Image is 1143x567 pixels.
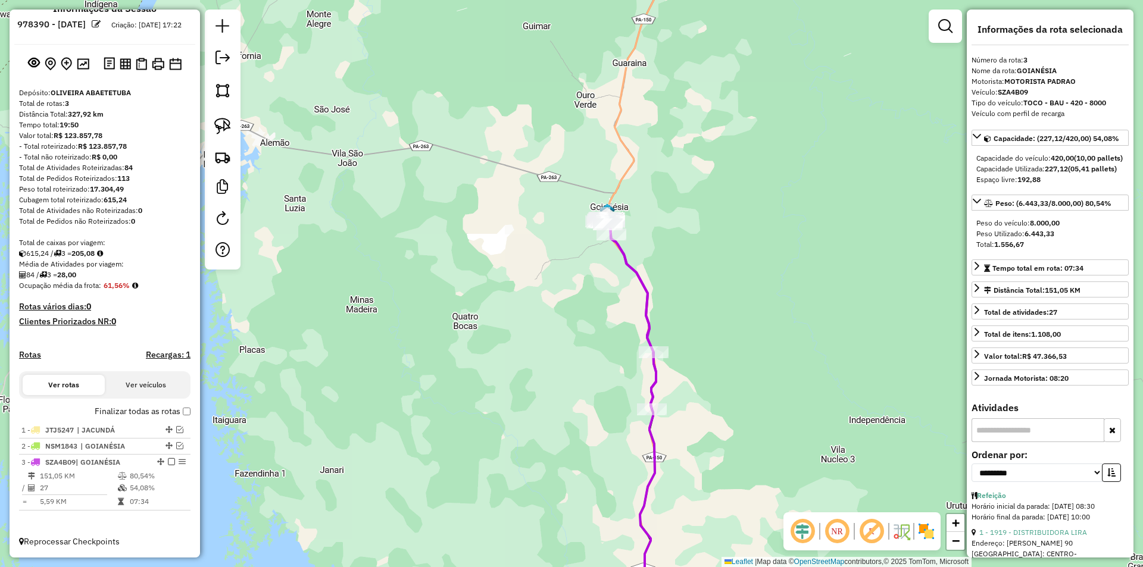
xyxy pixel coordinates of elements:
strong: 84 [124,163,133,172]
strong: 615,24 [104,195,127,204]
strong: R$ 0,00 [92,152,117,161]
span: Total de atividades: [984,308,1057,317]
button: Centralizar mapa no depósito ou ponto de apoio [42,55,58,73]
em: Visualizar rota [176,426,183,433]
a: Total de itens:1.108,00 [972,325,1129,342]
span: Tempo total em rota: 07:34 [992,264,1083,272]
strong: 327,92 km [68,109,104,118]
em: Visualizar rota [176,442,183,449]
a: Total de atividades:27 [972,303,1129,319]
a: Rotas [19,350,41,360]
h4: Informações da rota selecionada [972,24,1129,35]
div: Veículo com perfil de recarga [972,108,1129,119]
div: Total: [976,239,1124,250]
a: OpenStreetMap [794,557,845,566]
a: Criar rota [210,144,236,170]
div: Peso total roteirizado: [19,184,190,195]
strong: MOTORISTA PADRAO [1004,77,1076,86]
span: Peso do veículo: [976,218,1060,227]
em: Alterar sequência das rotas [157,458,164,465]
em: Opções [179,458,186,465]
div: Distância Total: [19,109,190,120]
span: − [952,533,960,548]
div: Distância Total: [984,285,1080,296]
div: Cubagem total roteirizado: [19,195,190,205]
button: Ver rotas [23,375,105,395]
strong: 227,12 [1045,164,1068,173]
div: - Total roteirizado: [19,141,190,152]
strong: (10,00 pallets) [1074,154,1123,162]
td: / [21,482,27,494]
button: Adicionar Atividades [58,55,74,73]
em: Alterar sequência das rotas [165,426,173,433]
span: 1 - [21,425,74,434]
h4: Recargas: 1 [146,350,190,360]
div: Endereço: [PERSON_NAME] 90 [972,538,1129,549]
a: Leaflet [724,557,753,566]
button: Disponibilidade de veículos [167,55,184,73]
div: Capacidade Utilizada: [976,164,1124,174]
strong: 17.304,49 [90,184,124,193]
button: Ordem crescente [1102,463,1121,482]
span: 3 - [21,458,120,466]
a: Capacidade: (227,12/420,00) 54,08% [972,130,1129,146]
img: Exibir/Ocultar setores [917,522,936,541]
a: Tempo total em rota: 07:34 [972,259,1129,275]
div: Capacidade: (227,12/420,00) 54,08% [972,148,1129,190]
div: Total de Pedidos Roteirizados: [19,173,190,184]
span: Exibir rótulo [857,517,886,546]
strong: 27 [1049,308,1057,317]
span: | GOIANÉSIA [76,458,120,466]
td: 151,05 KM [39,470,117,482]
div: Horário final da parada: [DATE] 10:00 [972,512,1129,522]
span: Capacidade: (227,12/420,00) 54,08% [994,134,1119,143]
a: 1 - 1919 - DISTRIBUIDORA LIRA [979,528,1087,537]
button: Otimizar todas as rotas [74,55,92,71]
img: Selecionar atividades - laço [214,118,231,134]
strong: GOIANÉSIA [1017,66,1057,75]
div: Horário inicial da parada: [DATE] 08:30 [972,501,1129,512]
span: Peso: (6.443,33/8.000,00) 80,54% [995,199,1111,208]
button: Exibir sessão original [26,54,42,73]
a: Refeição [977,491,1006,500]
a: Zoom out [947,532,964,550]
td: 27 [39,482,117,494]
label: Finalizar todas as rotas [95,405,190,418]
em: Finalizar rota [168,458,175,465]
td: = [21,496,27,508]
i: Cubagem total roteirizado [19,250,26,257]
strong: 0 [138,206,142,215]
i: % de utilização do peso [118,472,127,480]
div: 84 / 3 = [19,270,190,280]
strong: 420,00 [1051,154,1074,162]
div: Total de rotas: [19,98,190,109]
strong: SZA4B09 [998,87,1028,96]
span: Ocupação média da frota: [19,281,101,290]
a: Exibir filtros [933,14,957,38]
em: Alterar sequência das rotas [165,442,173,449]
strong: 205,08 [71,249,95,258]
div: Total de Atividades Roteirizadas: [19,162,190,173]
div: Peso Utilizado: [976,228,1124,239]
button: Imprimir Rotas [149,55,167,73]
strong: 19:50 [60,120,79,129]
a: Criar modelo [211,175,235,202]
span: SZA4B09 [45,458,76,466]
a: Distância Total:151,05 KM [972,281,1129,297]
a: Valor total:R$ 47.366,53 [972,347,1129,364]
span: NSM1843 [45,441,77,450]
div: Valor total: [19,130,190,141]
img: Fluxo de ruas [892,522,911,541]
i: Tempo total em rota [118,498,124,505]
h4: Atividades [972,402,1129,413]
div: Número da rota: [972,55,1129,65]
span: Ocultar NR [823,517,851,546]
div: Total de Atividades não Roteirizadas: [19,205,190,216]
img: Selecionar atividades - polígono [214,82,231,99]
a: Zoom in [947,514,964,532]
button: Ver veículos [105,375,187,395]
strong: 192,88 [1017,175,1041,184]
strong: R$ 123.857,78 [78,142,127,151]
